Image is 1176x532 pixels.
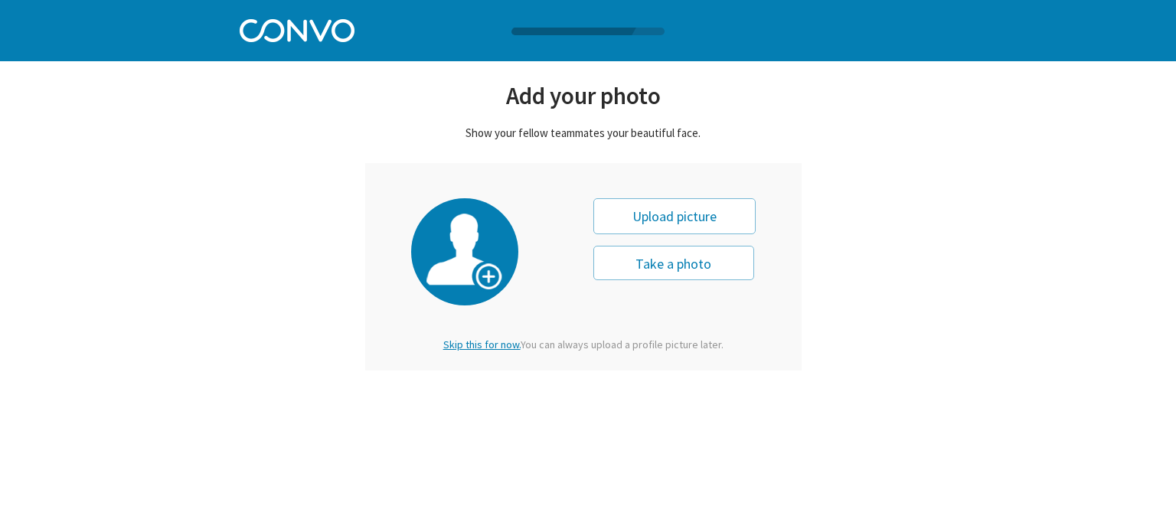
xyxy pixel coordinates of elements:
[593,246,754,280] button: Take a photo
[365,126,802,140] div: Show your fellow teammates your beautiful face.
[365,80,802,110] div: Add your photo
[593,198,756,234] div: Upload picture
[430,338,737,351] div: You can always upload a profile picture later.
[426,214,503,292] img: profile-picture.png
[443,338,521,351] span: Skip this for now.
[240,15,354,42] img: Convo Logo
